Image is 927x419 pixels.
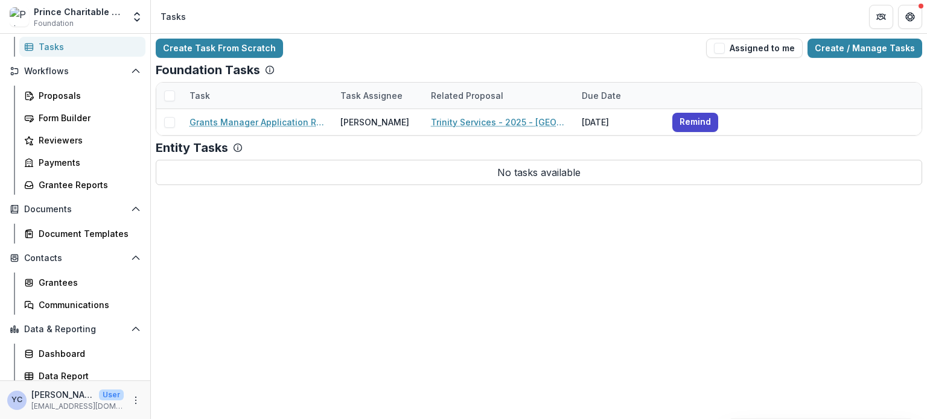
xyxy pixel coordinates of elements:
[19,273,145,292] a: Grantees
[575,89,628,102] div: Due Date
[99,389,124,400] p: User
[182,83,333,109] div: Task
[34,5,124,18] div: Prince Charitable Trusts Sandbox
[156,160,922,185] p: No tasks available
[575,109,665,135] div: [DATE]
[31,401,124,412] p: [EMAIL_ADDRESS][DOMAIN_NAME]
[39,89,136,102] div: Proposals
[333,83,424,109] div: Task Assignee
[24,204,126,215] span: Documents
[898,5,922,29] button: Get Help
[424,89,511,102] div: Related Proposal
[39,298,136,311] div: Communications
[39,347,136,360] div: Dashboard
[19,175,145,195] a: Grantee Reports
[161,10,186,23] div: Tasks
[19,37,145,57] a: Tasks
[424,83,575,109] div: Related Proposal
[156,63,260,77] p: Foundation Tasks
[19,86,145,106] a: Proposals
[575,83,665,109] div: Due Date
[19,153,145,172] a: Payments
[39,178,136,191] div: Grantee Reports
[190,116,326,128] a: Grants Manager Application Review
[31,388,94,401] p: [PERSON_NAME]
[672,113,718,132] button: Remind
[19,344,145,364] a: Dashboard
[808,39,922,58] a: Create / Manage Tasks
[156,39,283,58] a: Create Task From Scratch
[333,89,410,102] div: Task Assignee
[19,366,145,386] a: Data Report
[156,8,191,25] nav: breadcrumb
[5,320,145,339] button: Open Data & Reporting
[5,248,145,268] button: Open Contacts
[24,253,126,263] span: Contacts
[5,61,145,81] button: Open Workflows
[129,393,143,408] button: More
[39,156,136,169] div: Payments
[24,66,126,77] span: Workflows
[156,140,228,155] p: Entity Tasks
[182,89,217,102] div: Task
[706,39,803,58] button: Assigned to me
[5,200,145,219] button: Open Documents
[39,276,136,289] div: Grantees
[39,40,136,53] div: Tasks
[39,134,136,146] div: Reviewers
[19,130,145,150] a: Reviewers
[19,108,145,128] a: Form Builder
[431,116,567,128] a: Trinity Services - 2025 - [GEOGRAPHIC_DATA] Grant Application
[129,5,145,29] button: Open entity switcher
[34,18,74,29] span: Foundation
[869,5,893,29] button: Partners
[24,324,126,335] span: Data & Reporting
[10,7,29,27] img: Prince Charitable Trusts Sandbox
[39,112,136,124] div: Form Builder
[39,227,136,240] div: Document Templates
[340,116,409,128] div: [PERSON_NAME]
[19,224,145,244] a: Document Templates
[11,396,22,404] div: Yena Choi
[39,370,136,382] div: Data Report
[19,295,145,315] a: Communications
